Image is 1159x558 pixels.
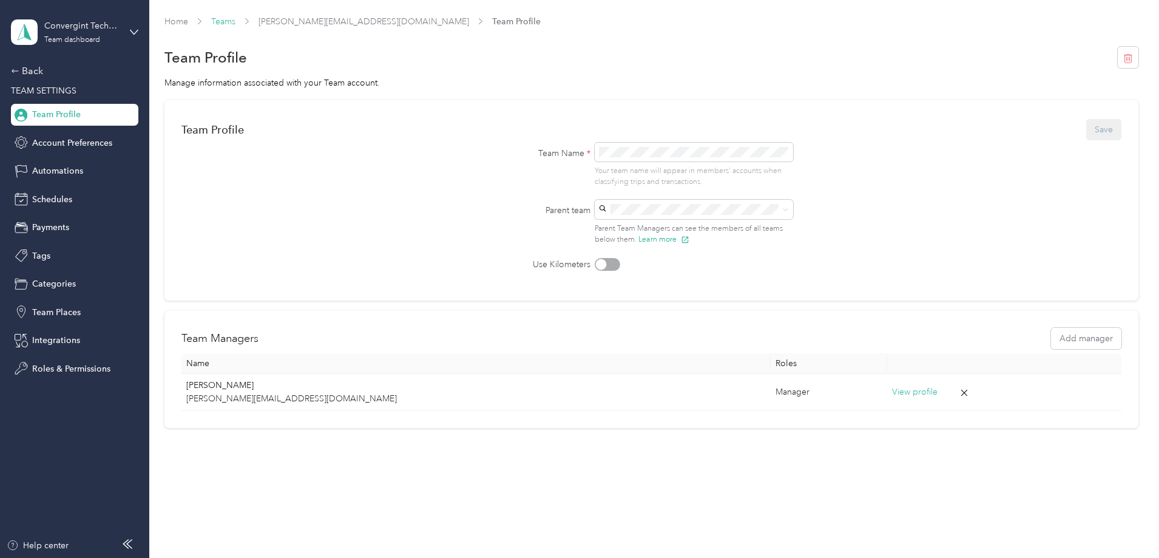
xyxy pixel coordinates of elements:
[186,379,766,392] p: [PERSON_NAME]
[32,108,81,121] span: Team Profile
[7,539,69,552] button: Help center
[32,193,72,206] span: Schedules
[164,77,1138,89] div: Manage information associated with your Team account.
[775,386,883,399] div: Manager
[181,353,771,374] th: Name
[11,86,76,96] span: TEAM SETTINGS
[595,224,783,245] span: Parent Team Managers can see the members of all teams below them.
[481,204,590,217] label: Parent team
[481,258,590,271] label: Use Kilometers
[164,51,247,64] h1: Team Profile
[32,137,112,149] span: Account Preferences
[595,166,793,187] p: Your team name will appear in members’ accounts when classifying trips and transactions.
[481,147,590,160] label: Team Name
[181,330,258,347] h2: Team Managers
[32,221,69,234] span: Payments
[32,334,80,347] span: Integrations
[638,234,689,245] button: Learn more
[32,306,81,319] span: Team Places
[32,362,110,375] span: Roles & Permissions
[211,16,235,27] a: Teams
[32,165,83,177] span: Automations
[32,250,50,262] span: Tags
[771,353,888,374] th: Roles
[11,64,132,78] div: Back
[258,16,469,27] a: [PERSON_NAME][EMAIL_ADDRESS][DOMAIN_NAME]
[186,392,766,406] p: [PERSON_NAME][EMAIL_ADDRESS][DOMAIN_NAME]
[492,15,541,28] span: Team Profile
[32,277,76,290] span: Categories
[44,36,100,44] div: Team dashboard
[892,386,938,399] button: View profile
[181,123,244,136] div: Team Profile
[1091,490,1159,558] iframe: Everlance-gr Chat Button Frame
[1051,328,1121,349] button: Add manager
[164,16,188,27] a: Home
[44,19,120,32] div: Convergint Technologies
